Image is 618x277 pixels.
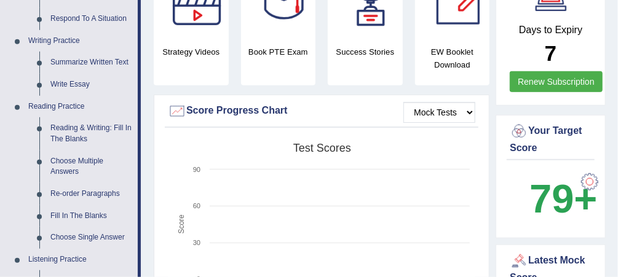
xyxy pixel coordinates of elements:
[415,45,490,71] h4: EW Booklet Download
[23,30,138,52] a: Writing Practice
[193,202,200,209] text: 60
[45,74,138,96] a: Write Essay
[45,117,138,150] a: Reading & Writing: Fill In The Blanks
[328,45,403,58] h4: Success Stories
[293,142,351,154] tspan: Test scores
[177,214,186,234] tspan: Score
[45,183,138,205] a: Re-order Paragraphs
[23,96,138,118] a: Reading Practice
[154,45,229,58] h4: Strategy Videos
[510,122,592,155] div: Your Target Score
[45,205,138,227] a: Fill In The Blanks
[510,25,592,36] h4: Days to Expiry
[45,8,138,30] a: Respond To A Situation
[193,166,200,173] text: 90
[529,176,597,221] b: 79+
[545,41,557,65] b: 7
[45,227,138,249] a: Choose Single Answer
[168,102,475,120] div: Score Progress Chart
[45,150,138,183] a: Choose Multiple Answers
[193,239,200,246] text: 30
[45,52,138,74] a: Summarize Written Text
[510,71,603,92] a: Renew Subscription
[241,45,316,58] h4: Book PTE Exam
[23,249,138,271] a: Listening Practice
